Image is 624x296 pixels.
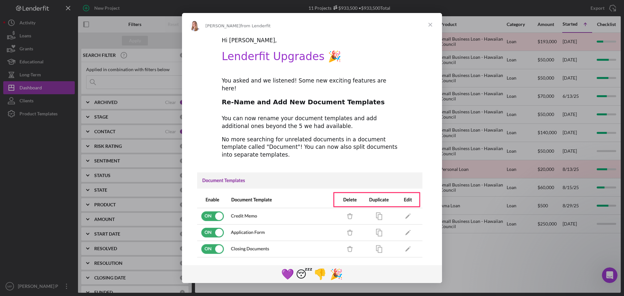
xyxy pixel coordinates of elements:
h2: Re-Name and Add New Document Templates [222,98,402,110]
span: sleeping reaction [296,266,312,282]
span: Close [419,13,442,36]
span: 👎 [314,268,327,280]
span: from Lenderfit [240,23,271,28]
span: 💜 [281,268,294,280]
div: You can now rename your document templates and add additional ones beyond the 5 we had available. [222,115,402,130]
img: Profile image for Allison [190,21,200,31]
span: tada reaction [328,266,344,282]
h1: Lenderfit Upgrades 🎉 [222,50,402,67]
span: 1 reaction [312,266,328,282]
span: 😴 [296,268,312,280]
div: You asked and we listened! Some new exciting features are here! [222,77,402,93]
div: No more searching for unrelated documents in a document template called "Document"! You can now a... [222,136,402,159]
span: 🎉 [330,268,343,280]
div: Hi [PERSON_NAME], [222,37,402,45]
span: [PERSON_NAME] [205,23,240,28]
span: purple heart reaction [279,266,296,282]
